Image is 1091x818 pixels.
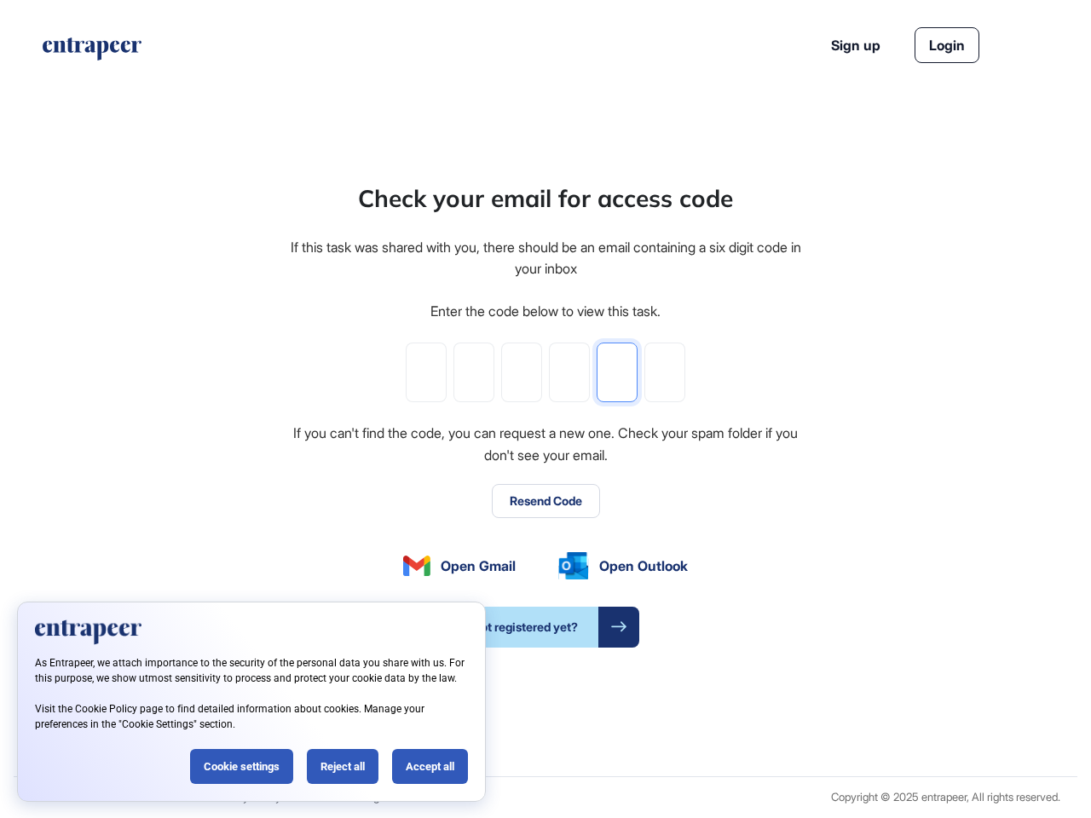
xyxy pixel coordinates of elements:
a: Login [915,27,979,63]
a: Sign up [831,35,880,55]
a: Open Outlook [558,552,688,579]
div: If you can't find the code, you can request a new one. Check your spam folder if you don't see yo... [288,423,803,466]
a: Open Gmail [403,556,516,576]
button: Resend Code [492,484,600,518]
div: Check your email for access code [358,181,733,216]
a: entrapeer-logo [41,37,143,66]
span: Open Gmail [441,556,516,576]
div: If this task was shared with you, there should be an email containing a six digit code in your inbox [288,237,803,280]
div: Enter the code below to view this task. [430,301,661,323]
div: Copyright © 2025 entrapeer, All rights reserved. [831,791,1060,804]
a: Not registered yet? [452,607,639,648]
span: Open Outlook [599,556,688,576]
span: Not registered yet? [452,607,598,648]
